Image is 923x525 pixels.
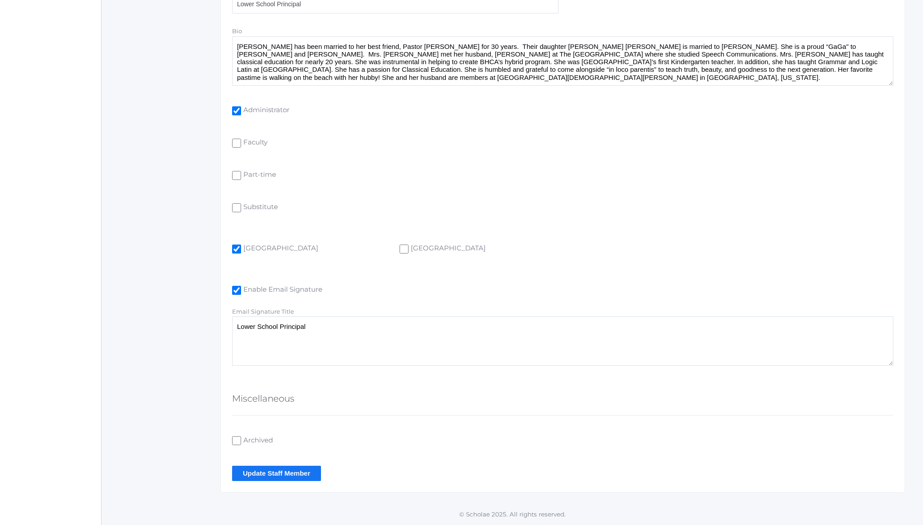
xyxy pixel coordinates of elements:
input: [GEOGRAPHIC_DATA] [232,245,241,254]
textarea: Lower School Principal [232,316,893,366]
input: Update Staff Member [232,466,321,481]
span: Administrator [241,105,290,116]
input: [GEOGRAPHIC_DATA] [400,245,409,254]
label: Bio [232,27,242,35]
textarea: [PERSON_NAME] has been married to her best friend, Pastor [PERSON_NAME] for 30 years. Their daugh... [232,36,893,86]
label: Email Signature Title [232,308,294,315]
span: Faculty [241,137,268,149]
input: Substitute [232,203,241,212]
input: Archived [232,436,241,445]
h5: Miscellaneous [232,391,294,406]
p: © Scholae 2025. All rights reserved. [101,510,923,519]
span: [GEOGRAPHIC_DATA] [241,243,318,254]
input: Faculty [232,139,241,148]
span: Part-time [241,170,276,181]
span: Archived [241,435,273,446]
span: Substitute [241,202,278,213]
input: Part-time [232,171,241,180]
input: Administrator [232,106,241,115]
input: Enable Email Signature [232,286,241,295]
span: Enable Email Signature [241,284,322,296]
span: [GEOGRAPHIC_DATA] [409,243,486,254]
